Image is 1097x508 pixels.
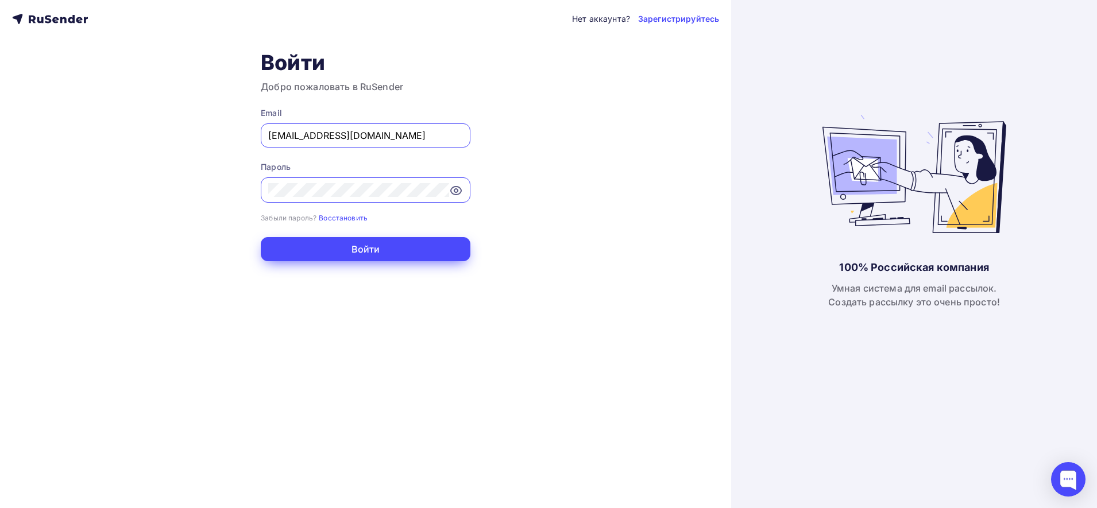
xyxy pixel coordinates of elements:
h1: Войти [261,50,470,75]
a: Восстановить [319,212,368,222]
h3: Добро пожаловать в RuSender [261,80,470,94]
div: 100% Российская компания [839,261,988,274]
div: Нет аккаунта? [572,13,630,25]
small: Забыли пароль? [261,214,316,222]
div: Умная система для email рассылок. Создать рассылку это очень просто! [828,281,1000,309]
button: Войти [261,237,470,261]
div: Email [261,107,470,119]
div: Пароль [261,161,470,173]
a: Зарегистрируйтесь [638,13,719,25]
small: Восстановить [319,214,368,222]
input: Укажите свой email [268,129,463,142]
